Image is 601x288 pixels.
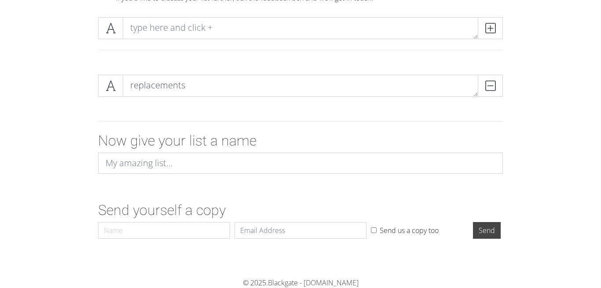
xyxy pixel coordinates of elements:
[268,278,359,288] a: Blackgate - [DOMAIN_NAME]
[473,222,501,239] input: Send
[98,202,503,219] h2: Send yourself a copy
[98,132,503,149] h2: Now give your list a name
[98,222,230,239] input: Name
[56,277,545,288] div: © 2025.
[380,225,439,236] label: Send us a copy too
[235,222,366,239] input: Email Address
[98,153,503,174] input: My amazing list...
